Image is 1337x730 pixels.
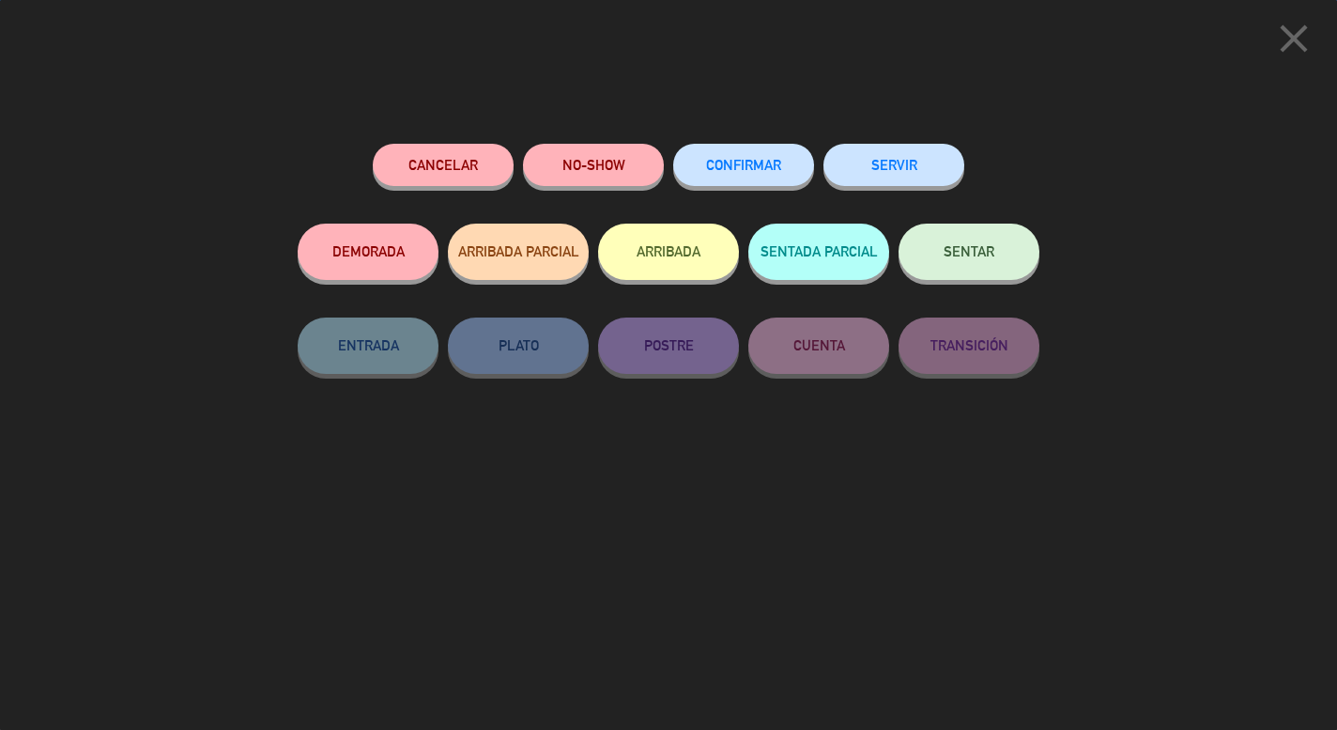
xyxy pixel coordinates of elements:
[448,224,589,280] button: ARRIBADA PARCIAL
[458,243,579,259] span: ARRIBADA PARCIAL
[598,224,739,280] button: ARRIBADA
[1270,15,1317,62] i: close
[823,144,964,186] button: SERVIR
[448,318,589,374] button: PLATO
[373,144,514,186] button: Cancelar
[298,318,438,374] button: ENTRADA
[1265,14,1323,70] button: close
[298,224,438,280] button: DEMORADA
[598,318,739,374] button: POSTRE
[899,224,1039,280] button: SENTAR
[944,243,994,259] span: SENTAR
[673,144,814,186] button: CONFIRMAR
[748,224,889,280] button: SENTADA PARCIAL
[706,157,781,173] span: CONFIRMAR
[899,318,1039,374] button: TRANSICIÓN
[523,144,664,186] button: NO-SHOW
[748,318,889,374] button: CUENTA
